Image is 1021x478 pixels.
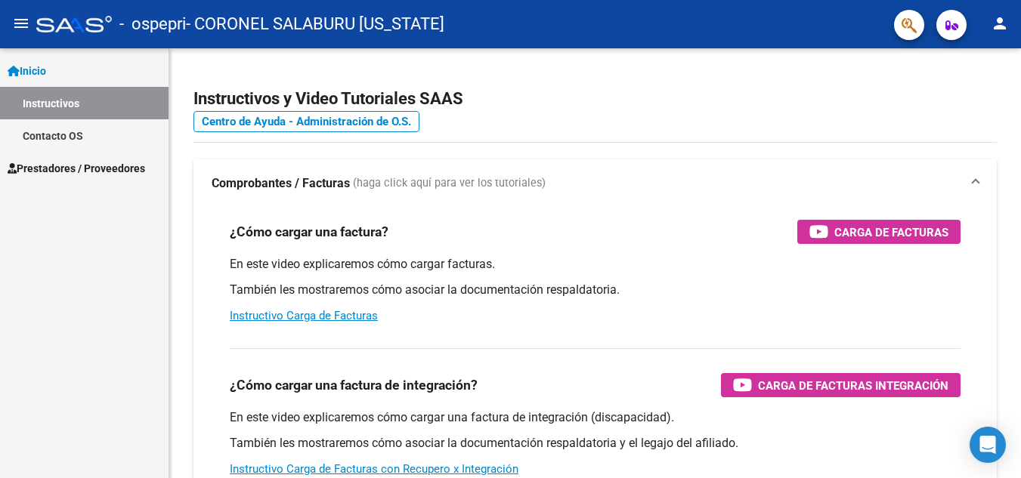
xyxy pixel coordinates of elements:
span: Inicio [8,63,46,79]
a: Instructivo Carga de Facturas con Recupero x Integración [230,462,518,476]
button: Carga de Facturas Integración [721,373,961,397]
h2: Instructivos y Video Tutoriales SAAS [193,85,997,113]
h3: ¿Cómo cargar una factura? [230,221,388,242]
span: - CORONEL SALABURU [US_STATE] [186,8,444,41]
mat-icon: menu [12,14,30,32]
p: También les mostraremos cómo asociar la documentación respaldatoria y el legajo del afiliado. [230,435,961,452]
button: Carga de Facturas [797,220,961,244]
mat-icon: person [991,14,1009,32]
span: - ospepri [119,8,186,41]
p: En este video explicaremos cómo cargar una factura de integración (discapacidad). [230,409,961,426]
a: Instructivo Carga de Facturas [230,309,378,322]
div: Open Intercom Messenger [970,427,1006,463]
span: (haga click aquí para ver los tutoriales) [353,175,546,192]
span: Carga de Facturas [834,223,948,242]
h3: ¿Cómo cargar una factura de integración? [230,375,478,396]
p: En este video explicaremos cómo cargar facturas. [230,256,961,273]
mat-expansion-panel-header: Comprobantes / Facturas (haga click aquí para ver los tutoriales) [193,159,997,208]
strong: Comprobantes / Facturas [212,175,350,192]
a: Centro de Ayuda - Administración de O.S. [193,111,419,132]
span: Carga de Facturas Integración [758,376,948,395]
span: Prestadores / Proveedores [8,160,145,177]
p: También les mostraremos cómo asociar la documentación respaldatoria. [230,282,961,298]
